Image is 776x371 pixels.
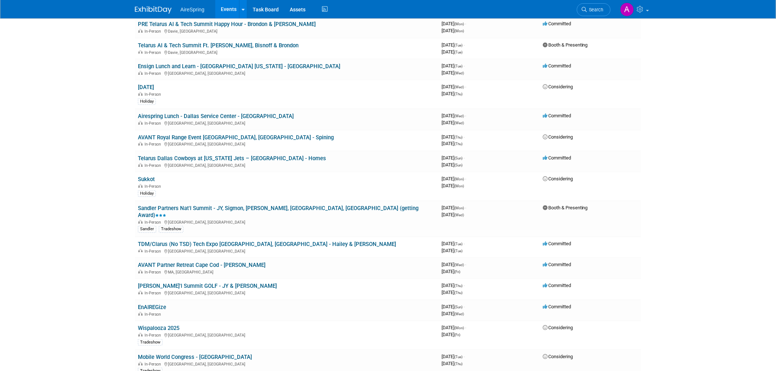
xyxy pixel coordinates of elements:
[465,262,466,267] span: -
[464,283,465,288] span: -
[442,361,462,366] span: [DATE]
[454,50,462,54] span: (Tue)
[543,134,573,140] span: Considering
[543,63,571,69] span: Committed
[442,183,464,188] span: [DATE]
[138,291,143,294] img: In-Person Event
[138,92,143,96] img: In-Person Event
[454,206,464,210] span: (Mon)
[144,163,163,168] span: In-Person
[138,332,436,338] div: [GEOGRAPHIC_DATA], [GEOGRAPHIC_DATA]
[543,42,588,48] span: Booth & Presenting
[138,354,252,360] a: Mobile World Congress - [GEOGRAPHIC_DATA]
[465,21,466,26] span: -
[577,3,611,16] a: Search
[138,339,162,346] div: Tradeshow
[138,113,294,120] a: Airespring Lunch - Dallas Service Center - [GEOGRAPHIC_DATA]
[138,361,436,367] div: [GEOGRAPHIC_DATA], [GEOGRAPHIC_DATA]
[454,305,462,309] span: (Sun)
[454,64,462,68] span: (Tue)
[543,325,573,330] span: Considering
[465,325,466,330] span: -
[138,29,143,33] img: In-Person Event
[442,120,464,125] span: [DATE]
[180,7,204,12] span: AireSpring
[543,283,571,288] span: Committed
[442,70,464,76] span: [DATE]
[138,283,277,289] a: [PERSON_NAME]'l Summit GOLF - JY & [PERSON_NAME]
[138,71,143,75] img: In-Person Event
[138,226,156,232] div: Sandler
[138,270,143,273] img: In-Person Event
[144,50,163,55] span: In-Person
[138,184,143,188] img: In-Person Event
[138,220,143,224] img: In-Person Event
[464,63,465,69] span: -
[442,311,464,316] span: [DATE]
[138,176,155,183] a: Sukkot
[464,304,465,309] span: -
[454,213,464,217] span: (Wed)
[454,362,462,366] span: (Thu)
[454,177,464,181] span: (Mon)
[442,134,465,140] span: [DATE]
[543,84,573,89] span: Considering
[543,354,573,359] span: Considering
[543,262,571,267] span: Committed
[138,290,436,295] div: [GEOGRAPHIC_DATA], [GEOGRAPHIC_DATA]
[442,141,462,146] span: [DATE]
[442,21,466,26] span: [DATE]
[144,362,163,367] span: In-Person
[543,241,571,246] span: Committed
[138,70,436,76] div: [GEOGRAPHIC_DATA], [GEOGRAPHIC_DATA]
[138,249,143,253] img: In-Person Event
[138,42,299,49] a: Telarus AI & Tech Summit Ft. [PERSON_NAME], Bisnoff & Brondon
[543,155,571,161] span: Committed
[138,21,316,27] a: PRE Telarus AI & Tech Summit Happy Hour - Brondon & [PERSON_NAME]
[138,84,154,91] a: [DATE]
[454,156,462,160] span: (Sun)
[138,50,143,54] img: In-Person Event
[454,249,462,253] span: (Tue)
[138,312,143,316] img: In-Person Event
[442,290,462,295] span: [DATE]
[543,113,571,118] span: Committed
[442,28,464,33] span: [DATE]
[464,134,465,140] span: -
[454,312,464,316] span: (Wed)
[138,134,334,141] a: AVANT Royal Range Event [GEOGRAPHIC_DATA], [GEOGRAPHIC_DATA] - Spining
[442,84,466,89] span: [DATE]
[442,49,462,55] span: [DATE]
[144,121,163,126] span: In-Person
[454,22,464,26] span: (Mon)
[138,163,143,167] img: In-Person Event
[454,242,462,246] span: (Tue)
[454,114,464,118] span: (Wed)
[138,333,143,337] img: In-Person Event
[144,29,163,34] span: In-Person
[138,241,396,247] a: TDM/Clarus (No TSD) Tech Expo [GEOGRAPHIC_DATA], [GEOGRAPHIC_DATA] - Hailey & [PERSON_NAME]
[442,332,460,337] span: [DATE]
[138,219,436,225] div: [GEOGRAPHIC_DATA], [GEOGRAPHIC_DATA]
[442,176,466,181] span: [DATE]
[144,142,163,147] span: In-Person
[465,113,466,118] span: -
[138,141,436,147] div: [GEOGRAPHIC_DATA], [GEOGRAPHIC_DATA]
[144,333,163,338] span: In-Person
[442,354,465,359] span: [DATE]
[138,190,156,197] div: Holiday
[138,121,143,125] img: In-Person Event
[144,249,163,254] span: In-Person
[465,176,466,181] span: -
[138,205,418,218] a: Sandler Partners Nat'l Summit - JY, Sigmon, [PERSON_NAME], [GEOGRAPHIC_DATA], [GEOGRAPHIC_DATA] (...
[442,283,465,288] span: [DATE]
[454,121,464,125] span: (Wed)
[454,92,462,96] span: (Thu)
[144,220,163,225] span: In-Person
[144,71,163,76] span: In-Person
[138,63,340,70] a: Ensign Lunch and Learn - [GEOGRAPHIC_DATA] [US_STATE] - [GEOGRAPHIC_DATA]
[454,29,464,33] span: (Mon)
[442,241,465,246] span: [DATE]
[543,304,571,309] span: Committed
[454,71,464,75] span: (Wed)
